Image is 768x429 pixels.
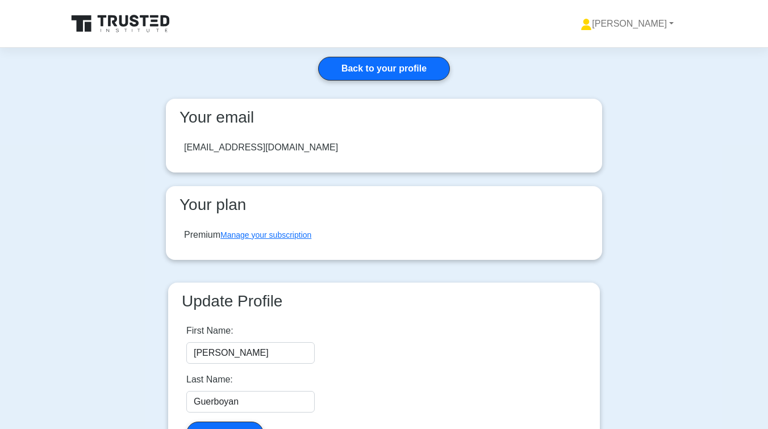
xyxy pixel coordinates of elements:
[175,195,593,214] h3: Your plan
[177,292,591,311] h3: Update Profile
[175,108,593,127] h3: Your email
[220,230,311,239] a: Manage your subscription
[318,57,450,81] a: Back to your profile
[186,324,233,338] label: First Name:
[184,141,338,154] div: [EMAIL_ADDRESS][DOMAIN_NAME]
[186,373,233,386] label: Last Name:
[184,228,311,242] div: Premium
[553,12,701,35] a: [PERSON_NAME]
